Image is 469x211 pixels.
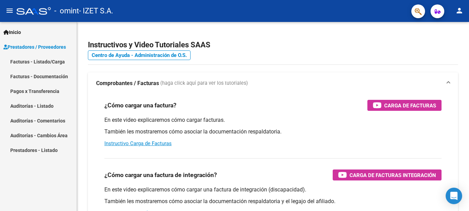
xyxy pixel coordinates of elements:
[104,170,217,180] h3: ¿Cómo cargar una factura de integración?
[79,3,113,19] span: - IZET S.A.
[160,80,248,87] span: (haga click aquí para ver los tutoriales)
[104,101,176,110] h3: ¿Cómo cargar una factura?
[384,101,436,110] span: Carga de Facturas
[88,50,191,60] a: Centro de Ayuda - Administración de O.S.
[88,72,458,94] mat-expansion-panel-header: Comprobantes / Facturas (haga click aquí para ver los tutoriales)
[5,7,14,15] mat-icon: menu
[54,3,79,19] span: - omint
[3,43,66,51] span: Prestadores / Proveedores
[104,128,442,136] p: También les mostraremos cómo asociar la documentación respaldatoria.
[104,116,442,124] p: En este video explicaremos cómo cargar facturas.
[88,38,458,51] h2: Instructivos y Video Tutoriales SAAS
[96,80,159,87] strong: Comprobantes / Facturas
[350,171,436,179] span: Carga de Facturas Integración
[333,169,442,180] button: Carga de Facturas Integración
[455,7,464,15] mat-icon: person
[104,198,442,205] p: También les mostraremos cómo asociar la documentación respaldatoria y el legajo del afiliado.
[104,186,442,194] p: En este video explicaremos cómo cargar una factura de integración (discapacidad).
[104,140,172,146] a: Instructivo Carga de Facturas
[3,28,21,36] span: Inicio
[446,188,462,204] div: Open Intercom Messenger
[367,100,442,111] button: Carga de Facturas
